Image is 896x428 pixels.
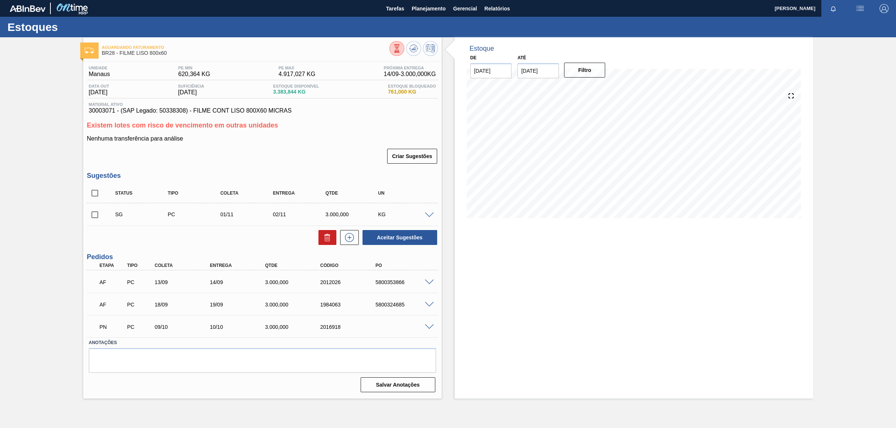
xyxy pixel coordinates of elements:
div: Tipo [125,263,155,268]
span: Planejamento [412,4,446,13]
div: Pedido de Compra [125,324,155,330]
div: Nova sugestão [336,230,359,245]
span: 620,364 KG [178,71,210,78]
span: 30003071 - (SAP Legado: 50338308) - FILME CONT LISO 800X60 MICRAS [89,107,436,114]
div: Pedido de Compra [125,279,155,285]
div: Aguardando Faturamento [98,296,127,313]
div: 09/10/2025 [153,324,215,330]
button: Programar Estoque [423,41,438,56]
button: Filtro [564,63,606,78]
span: Data out [89,84,109,88]
div: 5800353866 [374,279,436,285]
div: KG [376,211,436,217]
div: Status [113,191,173,196]
span: PE MAX [279,66,315,70]
div: 3.000,000 [263,324,326,330]
div: 2012026 [318,279,381,285]
div: Sugestão Criada [113,211,173,217]
img: Ícone [85,48,94,53]
div: Código [318,263,381,268]
p: PN [100,324,125,330]
span: BR28 - FILME LISO 800x60 [102,50,389,56]
div: Excluir Sugestões [315,230,336,245]
label: De [470,55,477,60]
button: Salvar Anotações [361,377,435,392]
input: dd/mm/yyyy [517,63,559,78]
span: Tarefas [386,4,404,13]
div: Entrega [208,263,271,268]
div: Criar Sugestões [388,148,438,164]
div: 1984063 [318,302,381,308]
span: [DATE] [178,89,204,96]
div: Estoque [470,45,494,53]
div: 3.000,000 [324,211,383,217]
span: 4.917,027 KG [279,71,315,78]
div: 13/09/2025 [153,279,215,285]
button: Aceitar Sugestões [363,230,437,245]
div: 3.000,000 [263,279,326,285]
div: 01/11/2025 [218,211,278,217]
span: 3.383,844 KG [273,89,319,95]
span: 14/09 - 3.000,000 KG [384,71,436,78]
input: dd/mm/yyyy [470,63,512,78]
div: 10/10/2025 [208,324,271,330]
div: PO [374,263,436,268]
p: AF [100,302,125,308]
p: Nenhuma transferência para análise [87,135,438,142]
img: Logout [880,4,889,13]
div: Coleta [218,191,278,196]
button: Notificações [821,3,845,14]
div: 19/09/2025 [208,302,271,308]
img: userActions [856,4,865,13]
span: PE MIN [178,66,210,70]
div: Etapa [98,263,127,268]
span: Próxima Entrega [384,66,436,70]
div: UN [376,191,436,196]
h3: Sugestões [87,172,438,180]
div: Pedido de Compra [125,302,155,308]
div: 02/11/2025 [271,211,331,217]
span: Suficiência [178,84,204,88]
div: Entrega [271,191,331,196]
span: Estoque Bloqueado [388,84,436,88]
label: Até [517,55,526,60]
button: Atualizar Gráfico [406,41,421,56]
h3: Pedidos [87,253,438,261]
span: Aguardando Faturamento [102,45,389,50]
div: 2016918 [318,324,381,330]
button: Criar Sugestões [387,149,437,164]
div: Aguardando Faturamento [98,274,127,290]
span: Gerencial [453,4,477,13]
h1: Estoques [7,23,140,31]
p: AF [100,279,125,285]
div: Pedido em Negociação [98,319,127,335]
span: Estoque Disponível [273,84,319,88]
span: Unidade [89,66,110,70]
div: Qtde [324,191,383,196]
div: Tipo [166,191,225,196]
div: 5800324685 [374,302,436,308]
div: 18/09/2025 [153,302,215,308]
div: Aceitar Sugestões [359,229,438,246]
img: TNhmsLtSVTkK8tSr43FrP2fwEKptu5GPRR3wAAAABJRU5ErkJggg== [10,5,46,12]
div: Qtde [263,263,326,268]
span: Relatórios [485,4,510,13]
label: Anotações [89,337,436,348]
div: 14/09/2025 [208,279,271,285]
div: Pedido de Compra [166,211,225,217]
div: Coleta [153,263,215,268]
span: 761,000 KG [388,89,436,95]
span: Material ativo [89,102,436,107]
span: Manaus [89,71,110,78]
button: Visão Geral dos Estoques [389,41,404,56]
span: [DATE] [89,89,109,96]
div: 3.000,000 [263,302,326,308]
span: Existem lotes com risco de vencimento em outras unidades [87,122,278,129]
